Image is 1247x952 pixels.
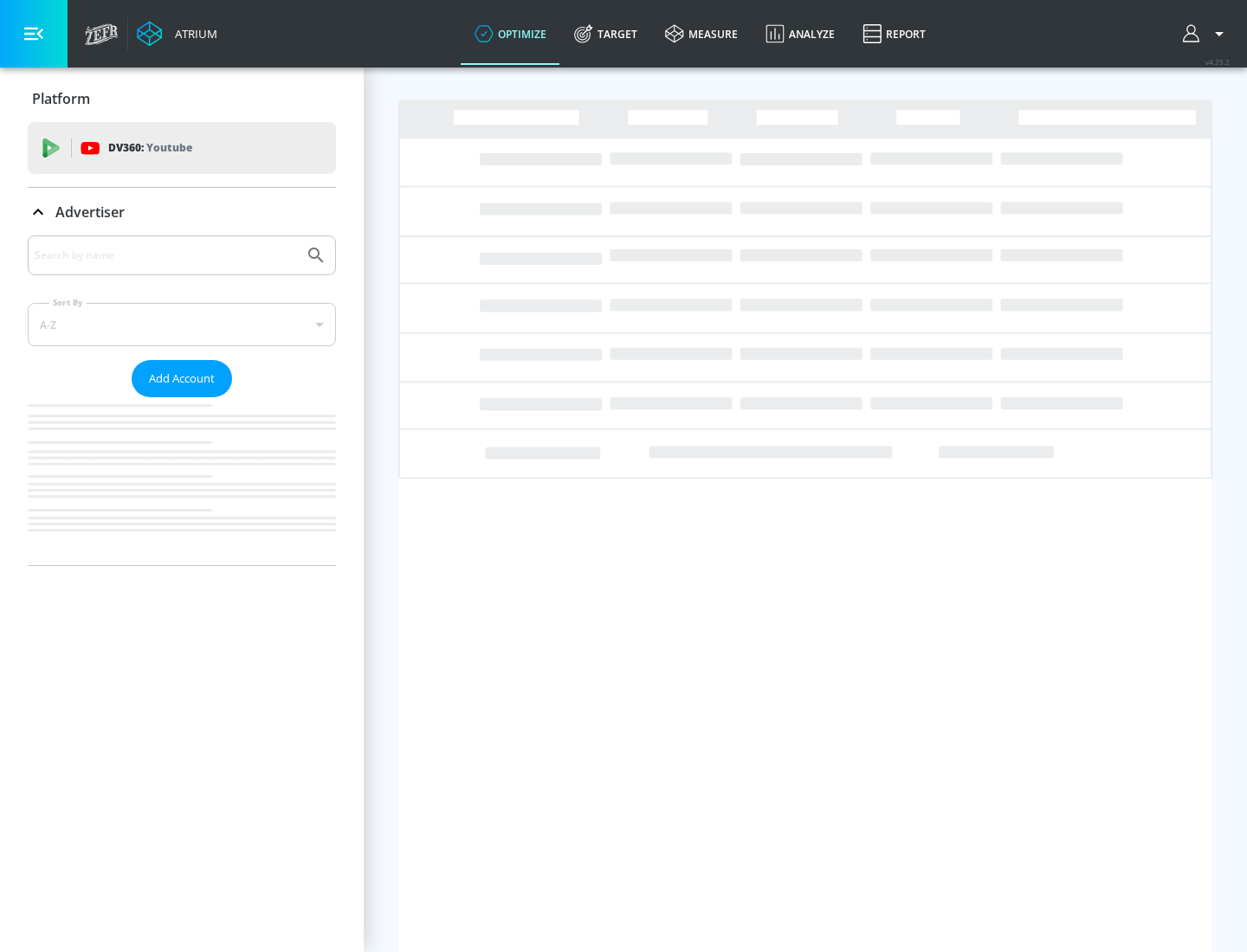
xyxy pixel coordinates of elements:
div: Advertiser [28,188,336,236]
p: DV360: [108,138,192,158]
div: A-Z [28,303,336,346]
a: Atrium [137,21,217,47]
a: Target [560,3,651,65]
a: Report [849,3,940,65]
a: Analyze [752,3,849,65]
span: v 4.25.2 [1205,57,1230,67]
p: Youtube [146,138,192,157]
nav: list of Advertiser [28,397,336,565]
label: Sort By [49,297,87,308]
div: Atrium [168,26,217,42]
input: Search by name [35,244,297,267]
a: optimize [461,3,560,65]
a: measure [651,3,752,65]
div: DV360: Youtube [28,122,336,174]
div: Platform [28,74,336,123]
div: Advertiser [28,235,336,565]
button: Add Account [132,360,232,397]
p: Platform [32,89,90,108]
span: Add Account [149,369,215,389]
p: Advertiser [55,203,125,222]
